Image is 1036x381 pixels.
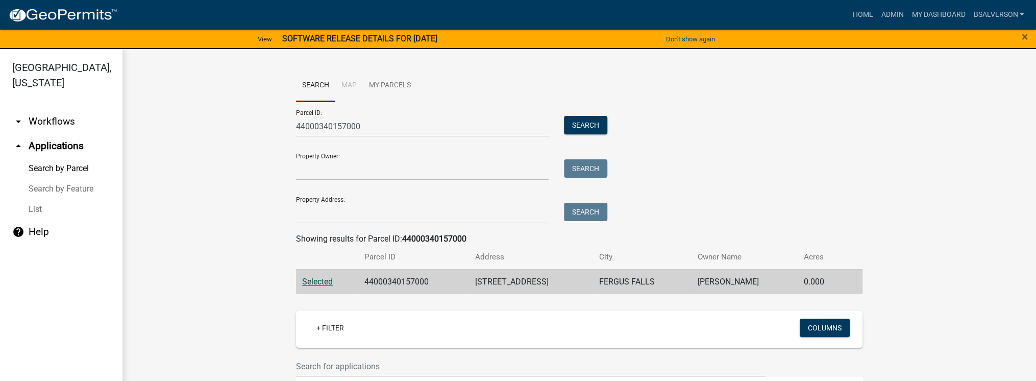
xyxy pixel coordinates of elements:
a: Admin [877,5,907,25]
input: Search for applications [296,356,766,377]
th: Acres [798,245,845,269]
td: [PERSON_NAME] [691,269,797,294]
a: Selected [302,277,333,287]
a: BSALVERSON [969,5,1028,25]
button: Search [564,159,607,178]
button: Columns [800,319,850,337]
a: View [254,31,276,47]
th: City [593,245,691,269]
td: 0.000 [798,269,845,294]
span: × [1022,30,1028,44]
i: arrow_drop_down [12,115,24,128]
i: help [12,226,24,238]
th: Address [469,245,593,269]
td: 44000340157000 [358,269,469,294]
a: Search [296,69,335,102]
th: Parcel ID [358,245,469,269]
td: [STREET_ADDRESS] [469,269,593,294]
i: arrow_drop_up [12,140,24,152]
strong: 44000340157000 [402,234,466,244]
a: + Filter [308,319,352,337]
td: FERGUS FALLS [593,269,691,294]
a: My Parcels [363,69,417,102]
button: Search [564,116,607,134]
a: My Dashboard [907,5,969,25]
button: Search [564,203,607,221]
div: Showing results for Parcel ID: [296,233,862,245]
th: Owner Name [691,245,797,269]
button: Don't show again [662,31,719,47]
a: Home [848,5,877,25]
button: Close [1022,31,1028,43]
strong: SOFTWARE RELEASE DETAILS FOR [DATE] [282,34,437,43]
